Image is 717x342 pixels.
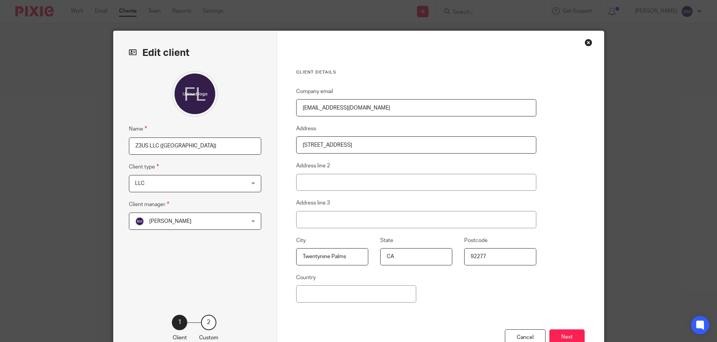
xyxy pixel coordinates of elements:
[172,315,187,330] div: 1
[380,237,393,244] label: State
[149,219,191,224] span: [PERSON_NAME]
[296,274,316,281] label: Country
[129,162,159,171] label: Client type
[135,181,145,186] span: LLC
[296,199,330,207] label: Address line 3
[296,162,330,170] label: Address line 2
[296,237,306,244] label: City
[129,124,147,133] label: Name
[464,237,488,244] label: Postcode
[296,69,537,75] h3: Client details
[585,39,592,46] div: Close this dialog window
[296,125,316,133] label: Address
[135,217,144,226] img: svg%3E
[129,46,261,59] h2: Edit client
[201,315,216,330] div: 2
[129,200,169,209] label: Client manager
[296,88,333,95] label: Company email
